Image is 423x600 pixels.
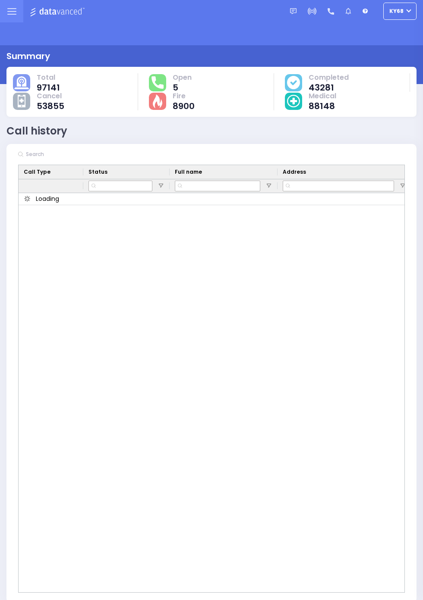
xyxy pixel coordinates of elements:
span: Open [173,73,192,82]
button: Open Filter Menu [399,182,406,189]
span: Call Type [24,168,51,176]
span: Medical [309,92,336,100]
img: message.svg [290,8,297,15]
span: 43281 [309,83,349,92]
span: Full name [175,168,202,176]
img: fire-cause.svg [153,94,162,108]
span: 53855 [37,102,64,110]
span: Address [283,168,306,176]
input: Search [23,147,153,162]
input: Address Filter Input [283,181,394,191]
button: Open Filter Menu [265,182,272,189]
img: medical-cause.svg [287,95,300,108]
span: 88148 [309,102,336,110]
img: total-cause.svg [14,76,29,89]
img: total-response.svg [152,76,164,88]
input: Full name Filter Input [175,181,260,191]
span: Fire [173,92,195,100]
button: ky68 [383,3,417,20]
span: Status [88,168,107,176]
img: cause-cover.svg [287,76,300,89]
span: 5 [173,83,192,92]
div: Summary [6,50,50,62]
input: Status Filter Input [88,181,152,191]
button: Open Filter Menu [158,182,164,189]
span: ky68 [389,7,404,15]
img: other-cause.svg [18,95,25,108]
img: Logo [30,6,87,17]
div: Call history [6,123,67,139]
span: Completed [309,73,349,82]
span: Cancel [37,92,64,100]
span: Total [37,73,60,82]
span: Loading [36,194,59,203]
span: 8900 [173,102,195,110]
span: 97141 [37,83,60,92]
